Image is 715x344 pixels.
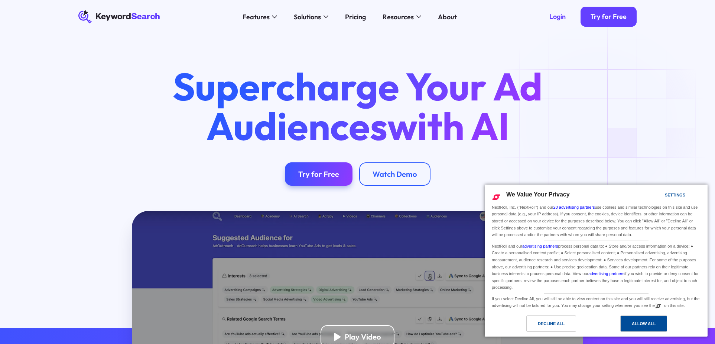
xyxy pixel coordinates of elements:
[433,10,462,23] a: About
[591,13,627,21] div: Try for Free
[581,7,637,27] a: Try for Free
[506,191,570,198] span: We Value Your Privacy
[553,205,595,209] a: 20 advertising partners
[157,67,558,146] h1: Supercharge Your Ad Audiences
[438,12,457,22] div: About
[665,191,685,199] div: Settings
[243,12,270,22] div: Features
[298,169,339,179] div: Try for Free
[294,12,321,22] div: Solutions
[387,102,509,150] span: with AI
[285,162,352,186] a: Try for Free
[490,294,702,310] div: If you select Decline All, you will still be able to view content on this site and you will still...
[522,244,558,248] a: advertising partners
[345,332,381,341] div: Play Video
[490,203,702,239] div: NextRoll, Inc. ("NextRoll") and our use cookies and similar technologies on this site and use per...
[490,241,702,292] div: NextRoll and our process personal data to: ● Store and/or access information on a device; ● Creat...
[652,189,670,203] a: Settings
[383,12,414,22] div: Resources
[340,10,371,23] a: Pricing
[549,13,566,21] div: Login
[538,320,565,328] div: Decline All
[596,315,703,335] a: Allow All
[539,7,576,27] a: Login
[345,12,366,22] div: Pricing
[632,320,656,328] div: Allow All
[588,271,624,276] a: advertising partners
[373,169,417,179] div: Watch Demo
[489,315,596,335] a: Decline All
